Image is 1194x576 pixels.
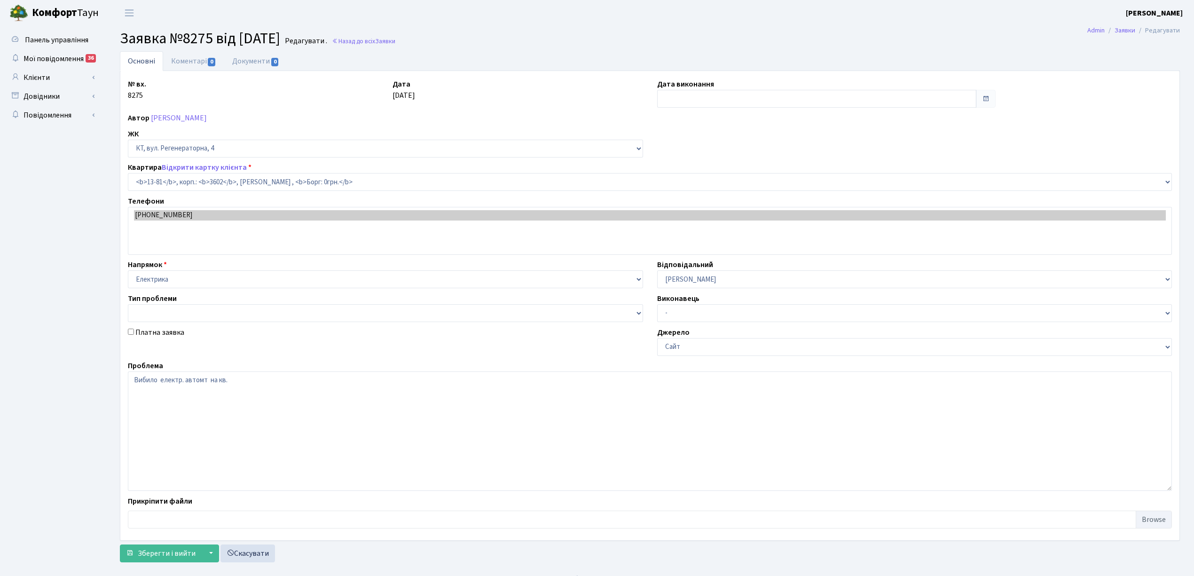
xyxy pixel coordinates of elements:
[5,68,99,87] a: Клієнти
[128,371,1172,491] textarea: Вибило електр. автомт на кв.
[208,58,215,66] span: 0
[1115,25,1135,35] a: Заявки
[128,496,192,507] label: Прикріпити файли
[128,196,164,207] label: Телефони
[128,259,167,270] label: Напрямок
[332,37,395,46] a: Назад до всіхЗаявки
[135,327,184,338] label: Платна заявка
[283,37,327,46] small: Редагувати .
[657,259,713,270] label: Відповідальний
[128,79,146,90] label: № вх.
[128,293,177,304] label: Тип проблеми
[5,87,99,106] a: Довідники
[5,49,99,68] a: Мої повідомлення36
[121,79,385,108] div: 8275
[32,5,77,20] b: Комфорт
[375,37,395,46] span: Заявки
[151,113,207,123] a: [PERSON_NAME]
[5,106,99,125] a: Повідомлення
[220,544,275,562] a: Скасувати
[162,162,247,173] a: Відкрити картку клієнта
[118,5,141,21] button: Переключити навігацію
[657,293,699,304] label: Виконавець
[128,112,149,124] label: Автор
[134,210,1166,221] option: [PHONE_NUMBER]
[128,173,1172,191] select: )
[24,54,84,64] span: Мої повідомлення
[120,51,163,71] a: Основні
[1087,25,1105,35] a: Admin
[138,548,196,559] span: Зберегти і вийти
[1126,8,1183,19] a: [PERSON_NAME]
[385,79,650,108] div: [DATE]
[128,128,139,140] label: ЖК
[5,31,99,49] a: Панель управління
[224,51,287,71] a: Документи
[128,162,251,173] label: Квартира
[9,4,28,23] img: logo.png
[657,327,690,338] label: Джерело
[25,35,88,45] span: Панель управління
[86,54,96,63] div: 36
[657,79,714,90] label: Дата виконання
[163,51,224,71] a: Коментарі
[120,28,280,49] span: Заявка №8275 від [DATE]
[1126,8,1183,18] b: [PERSON_NAME]
[128,360,163,371] label: Проблема
[1135,25,1180,36] li: Редагувати
[393,79,410,90] label: Дата
[271,58,279,66] span: 0
[32,5,99,21] span: Таун
[120,544,202,562] button: Зберегти і вийти
[1073,21,1194,40] nav: breadcrumb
